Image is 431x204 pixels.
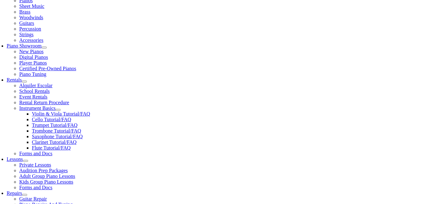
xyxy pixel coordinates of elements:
a: Instrument Basics [19,105,56,111]
a: Rental Return Procedure [19,100,69,105]
a: Piano Showroom [7,43,42,48]
button: Open submenu of Repairs [22,194,27,196]
a: Violin & Viola Tutorial/FAQ [32,111,90,116]
a: Sheet Music [19,3,44,9]
a: Lessons [7,156,23,162]
a: Rentals [7,77,22,82]
button: Open submenu of Piano Showroom [42,47,47,48]
a: Accessories [19,37,43,43]
a: Trumpet Tutorial/FAQ [32,122,77,128]
a: Brass [19,9,31,14]
a: Alquiler Escolar [19,83,52,88]
a: Private Lessons [19,162,51,167]
a: Forms and Docs [19,185,52,190]
a: Player Pianos [19,60,47,65]
a: Event Rentals [19,94,47,99]
a: Trombone Tutorial/FAQ [32,128,81,133]
a: Certified Pre-Owned Pianos [19,66,76,71]
a: Woodwinds [19,15,43,20]
a: Forms and Docs [19,151,52,156]
a: Repairs [7,190,22,196]
a: Digital Pianos [19,54,48,60]
a: Adult Group Piano Lessons [19,173,75,179]
a: Audition Prep Packages [19,168,68,173]
button: Open submenu of Rentals [22,81,27,82]
button: Open submenu of Lessons [23,160,28,162]
a: Guitars [19,20,34,26]
a: Percussion [19,26,41,31]
a: Clarinet Tutorial/FAQ [32,139,77,145]
a: Flute Tutorial/FAQ [32,145,71,150]
a: Cello Tutorial/FAQ [32,117,71,122]
a: Strings [19,32,33,37]
a: Piano Tuning [19,71,46,77]
a: Saxophone Tutorial/FAQ [32,134,83,139]
a: Guitar Repair [19,196,47,201]
a: Kids Group Piano Lessons [19,179,73,184]
a: School Rentals [19,88,50,94]
button: Open submenu of Instrument Basics [56,109,61,111]
a: New Pianos [19,49,44,54]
